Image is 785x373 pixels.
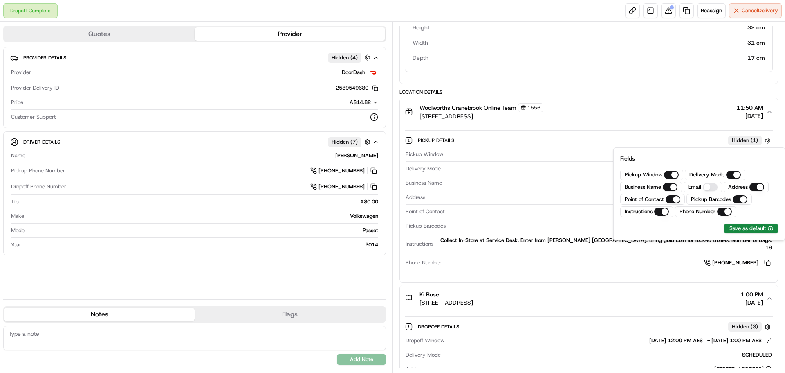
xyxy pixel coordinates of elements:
span: Width [413,38,428,47]
span: Phone Number [406,259,442,267]
span: [PHONE_NUMBER] [712,259,758,267]
span: Pickup Window [406,151,443,158]
span: Delivery Mode [406,165,441,172]
a: [PHONE_NUMBER] [310,182,378,191]
span: Cancel Delivery [742,7,778,14]
span: Driver Details [23,139,60,145]
span: Price [11,99,23,106]
label: Email [688,183,701,191]
label: Pickup Barcodes [691,196,731,203]
button: A$14.82 [306,99,378,106]
span: Address [406,194,425,201]
div: 2014 [25,241,378,249]
label: Pickup Window [625,171,662,179]
span: [PHONE_NUMBER] [318,167,365,174]
button: Quotes [4,27,195,41]
span: Business Name [406,179,442,187]
span: Provider Delivery ID [11,84,59,92]
span: Dropoff Details [418,323,461,330]
span: Address [406,366,425,373]
span: Pickup Barcodes [406,222,446,230]
span: Depth [413,54,428,62]
span: Instructions [406,240,433,248]
div: A$0.00 [22,198,378,206]
span: Delivery Mode [406,351,441,359]
img: doordash_logo_v2.png [368,68,378,77]
span: Year [11,241,21,249]
span: [DATE] [737,112,763,120]
button: Driver DetailsHidden (7) [10,135,379,149]
button: Hidden (1) [728,136,773,146]
div: 32 cm [433,23,765,32]
label: Delivery Mode [689,171,724,179]
label: Business Name [625,183,661,191]
div: Collect In-Store at Service Desk. Enter from [PERSON_NAME] [GEOGRAPHIC_DATA]. Bring gold coin for... [437,237,772,251]
div: 31 cm [431,38,765,47]
span: [DATE] [741,298,763,307]
span: 1556 [527,104,541,111]
div: Woolworths Cranebrook [445,179,772,187]
span: Dropoff Phone Number [11,183,66,190]
span: Dropoff Window [406,337,444,344]
button: Hidden (3) [728,322,773,332]
button: Provider DetailsHidden (4) [10,51,379,64]
button: Save as default [729,225,773,232]
span: Provider Details [23,54,66,61]
button: Woolworths Cranebrook Online Team1556[STREET_ADDRESS]11:50 AM[DATE] [400,98,778,125]
button: Hidden (7) [328,137,372,147]
div: Location Details [399,89,778,95]
button: 2589549680 [336,84,378,92]
span: Hidden ( 3 ) [732,323,758,330]
button: CancelDelivery [729,3,782,18]
div: [PERSON_NAME] [29,152,378,159]
span: [STREET_ADDRESS] [419,298,473,307]
label: Point of Contact [625,196,664,203]
span: Hidden ( 7 ) [332,138,358,146]
span: Reassign [701,7,722,14]
span: Point of Contact [406,208,445,215]
span: Pickup Phone Number [11,167,65,174]
div: Volkswagen [27,212,378,220]
button: Save as default [724,224,778,233]
span: 1:00 PM [741,290,763,298]
button: Provider [195,27,385,41]
div: SCHEDULED [444,351,772,359]
span: Provider [11,69,31,76]
div: Woolworths Cranebrook Online Team1556[STREET_ADDRESS]11:50 AM[DATE] [400,125,778,282]
span: A$14.82 [350,99,371,106]
span: Pickup Details [418,137,456,144]
a: [PHONE_NUMBER] [310,166,378,175]
span: Height [413,23,430,32]
label: Address [728,183,748,191]
span: Hidden ( 1 ) [732,137,758,144]
p: Fields [620,154,778,163]
span: Name [11,152,25,159]
span: Model [11,227,26,234]
span: Ki Rose [419,290,439,298]
div: SCHEDULED [444,165,772,172]
span: Woolworths Cranebrook Online Team [419,104,516,112]
span: [PHONE_NUMBER] [318,183,365,190]
span: Hidden ( 4 ) [332,54,358,61]
div: [DATE] 12:00 PM AEST - [DATE] 1:00 PM AEST [649,337,772,344]
button: Notes [4,308,195,321]
a: [PHONE_NUMBER] [704,258,772,267]
div: 17 cm [432,54,765,62]
button: Reassign [697,3,726,18]
div: [STREET_ADDRESS] [714,366,772,373]
span: Make [11,212,24,220]
button: Hidden (4) [328,52,372,63]
span: Tip [11,198,19,206]
label: Phone Number [680,208,715,215]
button: Flags [195,308,385,321]
div: Online Team [448,208,772,215]
button: Ki Rose[STREET_ADDRESS]1:00 PM[DATE] [400,285,778,312]
label: Instructions [625,208,653,215]
span: DoorDash [342,69,365,76]
span: Customer Support [11,113,56,121]
div: 2646458921556 [449,222,772,230]
span: [STREET_ADDRESS] [419,112,543,120]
